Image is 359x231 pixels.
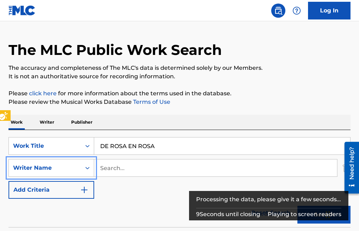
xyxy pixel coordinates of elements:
[13,142,77,150] div: Work Title
[132,98,170,105] a: Terms of Use
[94,137,350,154] input: Search...
[13,164,77,172] div: Writer Name
[339,139,359,196] iframe: Iframe | Resource Center
[274,6,283,15] img: search
[8,98,351,106] p: Please review the Musical Works Database
[8,89,351,98] p: Please for more information about the terms used in the database.
[8,41,222,59] h1: The MLC Public Work Search
[69,115,95,130] p: Publisher
[8,5,36,16] img: MLC Logo
[8,181,94,199] button: Add Criteria
[8,137,351,227] form: Search Form
[196,211,200,218] span: 9
[308,2,351,19] a: Log In
[8,72,351,81] p: It is not an authoritative source for recording information.
[196,191,342,208] div: Processing the data, please give it a few seconds...
[292,6,301,15] img: help
[8,115,25,130] p: Work
[8,64,351,72] p: The accuracy and completeness of The MLC's data is determined solely by our Members.
[38,115,56,130] p: Writer
[29,90,57,97] a: Music industry terminology | mechanical licensing collective
[80,186,89,194] img: 9d2ae6d4665cec9f34b9.svg
[94,159,337,176] input: Search...
[81,137,94,154] div: On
